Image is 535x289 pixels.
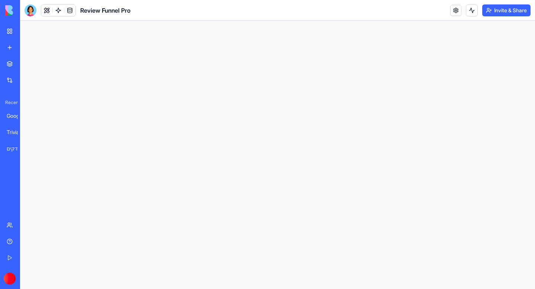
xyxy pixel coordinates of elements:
[7,112,27,120] div: Google Review Link Generator
[4,273,16,285] img: ACg8ocKkVFSaPLrOoQeBSeFMyjk5rxEBDp8JnGzG-yG5m9aS5dipWHRM=s96-c
[2,125,32,140] a: TriviaTalk
[482,4,531,16] button: Invite & Share
[80,6,130,15] span: Review Funnel Pro
[2,100,18,105] span: Recent
[2,108,32,123] a: Google Review Link Generator
[5,5,51,16] img: logo
[2,141,32,156] a: י.א פרגולות ודקים
[7,129,27,136] div: TriviaTalk
[7,145,27,152] div: י.א פרגולות ודקים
